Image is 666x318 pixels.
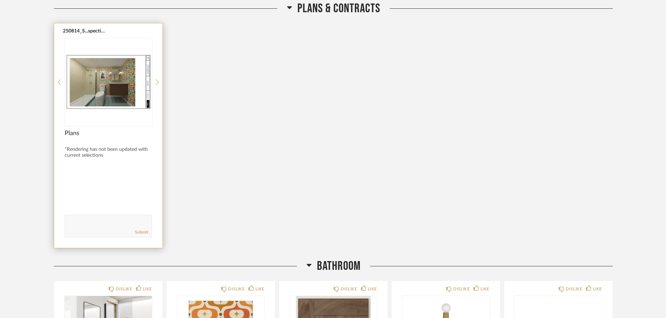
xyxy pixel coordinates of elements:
div: LIKE [368,286,377,293]
button: 250814_S...spective.pdf [63,28,107,34]
span: Plans [65,130,152,137]
div: LIKE [593,286,602,293]
div: DISLIKE [116,286,132,293]
div: DISLIKE [228,286,245,293]
div: DISLIKE [341,286,357,293]
div: LIKE [480,286,490,293]
div: *Rendering has not been updated with current selections [65,147,152,158]
div: LIKE [143,286,152,293]
img: undefined [65,38,152,126]
div: DISLIKE [566,286,582,293]
a: Submit [135,229,148,235]
span: Bathroom [317,259,361,274]
div: DISLIKE [453,286,470,293]
span: Plans & Contracts [297,1,380,16]
div: LIKE [255,286,265,293]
